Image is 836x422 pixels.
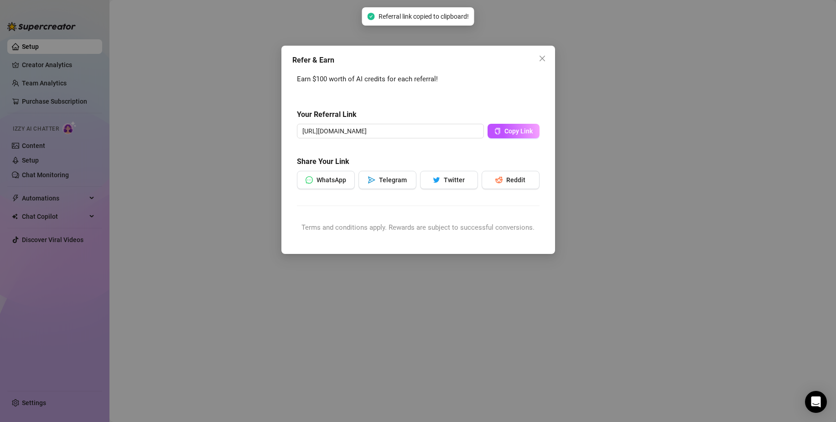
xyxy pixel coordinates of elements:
button: Copy Link [488,124,540,138]
span: message [306,176,313,184]
h5: Your Referral Link [297,109,540,120]
span: Twitter [444,176,465,184]
div: Refer & Earn [292,55,544,66]
span: Telegram [379,176,407,184]
button: Close [535,51,550,66]
span: send [368,176,375,184]
span: copy [494,128,501,134]
span: close [539,55,546,62]
button: twitterTwitter [420,171,478,189]
h5: Share Your Link [297,156,540,167]
button: sendTelegram [358,171,416,189]
button: messageWhatsApp [297,171,355,189]
span: Close [535,55,550,62]
span: WhatsApp [317,176,346,184]
button: redditReddit [482,171,540,189]
span: check-circle [368,13,375,20]
span: Referral link copied to clipboard! [379,11,469,21]
span: Reddit [506,176,525,184]
span: Copy Link [504,127,533,135]
div: Terms and conditions apply. Rewards are subject to successful conversions. [297,222,540,233]
span: reddit [495,176,503,184]
span: twitter [433,176,440,184]
div: Earn $100 worth of AI credits for each referral! [297,74,540,85]
div: Open Intercom Messenger [805,391,827,413]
